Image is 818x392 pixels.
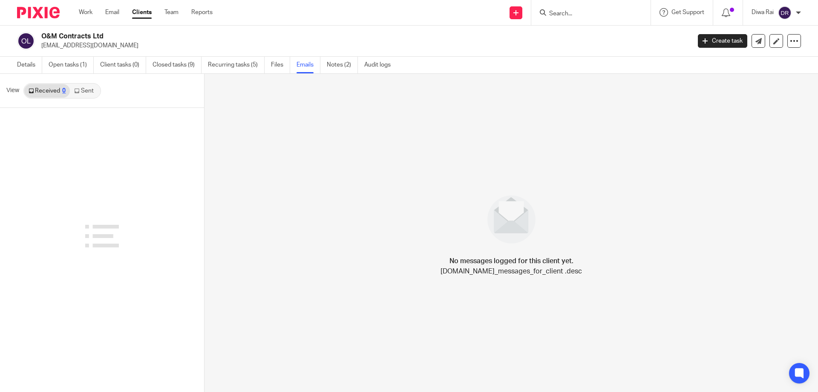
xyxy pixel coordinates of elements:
[671,9,704,15] span: Get Support
[41,32,556,41] h2: O&M Contracts Ltd
[441,266,582,276] p: [DOMAIN_NAME]_messages_for_client .desc
[778,6,792,20] img: svg%3E
[364,57,397,73] a: Audit logs
[752,8,774,17] p: Diwa Rai
[482,190,541,249] img: image
[62,88,66,94] div: 0
[297,57,320,73] a: Emails
[41,41,685,50] p: [EMAIL_ADDRESS][DOMAIN_NAME]
[153,57,202,73] a: Closed tasks (9)
[70,84,100,98] a: Sent
[164,8,179,17] a: Team
[79,8,92,17] a: Work
[49,57,94,73] a: Open tasks (1)
[6,86,19,95] span: View
[449,256,573,266] h4: No messages logged for this client yet.
[17,57,42,73] a: Details
[698,34,747,48] a: Create task
[17,7,60,18] img: Pixie
[548,10,625,18] input: Search
[105,8,119,17] a: Email
[191,8,213,17] a: Reports
[208,57,265,73] a: Recurring tasks (5)
[132,8,152,17] a: Clients
[17,32,35,50] img: svg%3E
[24,84,70,98] a: Received0
[271,57,290,73] a: Files
[100,57,146,73] a: Client tasks (0)
[327,57,358,73] a: Notes (2)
